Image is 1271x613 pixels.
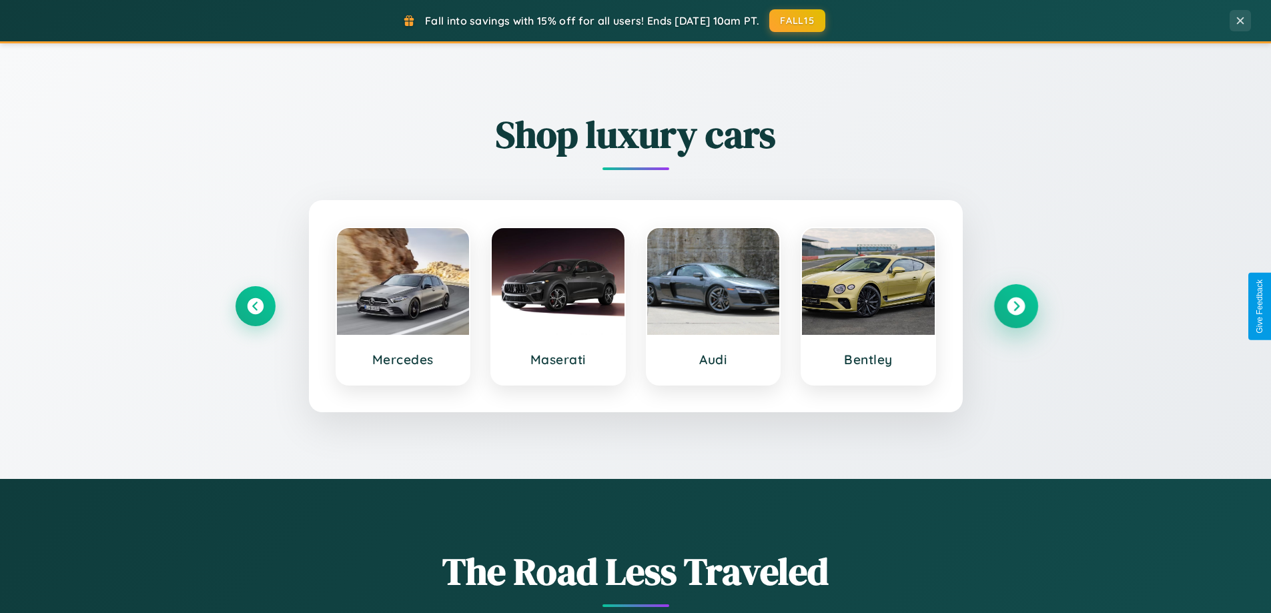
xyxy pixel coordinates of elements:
[505,352,611,368] h3: Maserati
[350,352,456,368] h3: Mercedes
[236,546,1036,597] h1: The Road Less Traveled
[661,352,767,368] h3: Audi
[769,9,825,32] button: FALL15
[425,14,759,27] span: Fall into savings with 15% off for all users! Ends [DATE] 10am PT.
[1255,279,1264,334] div: Give Feedback
[815,352,921,368] h3: Bentley
[236,109,1036,160] h2: Shop luxury cars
